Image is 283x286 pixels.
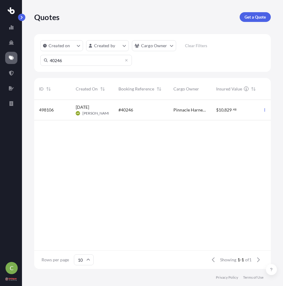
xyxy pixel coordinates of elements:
[99,85,106,93] button: Sort
[86,40,129,51] button: createdBy Filter options
[10,265,13,271] span: C
[185,43,207,49] p: Clear Filters
[94,43,115,49] p: Created by
[39,107,54,113] span: 498106
[49,43,70,49] p: Created on
[155,85,163,93] button: Sort
[76,110,79,116] span: AR
[45,85,52,93] button: Sort
[219,108,223,112] span: 10
[233,108,237,111] span: 48
[118,86,154,92] span: Booking Reference
[216,108,219,112] span: $
[118,107,133,113] span: #40246
[5,277,17,281] img: organization-logo
[82,111,111,116] span: [PERSON_NAME]
[250,85,257,93] button: Sort
[220,257,236,263] span: Showing
[245,257,252,263] span: of 1
[173,107,206,113] span: Pinnacle Harnesses Ltd
[42,257,69,263] span: Rows per page
[243,275,263,280] a: Terms of Use
[76,104,89,110] span: [DATE]
[132,40,176,51] button: cargoOwner Filter options
[39,86,44,92] span: ID
[179,41,213,51] button: Clear Filters
[240,12,271,22] a: Get a Quote
[141,43,167,49] p: Cargo Owner
[34,12,60,22] p: Quotes
[216,86,242,92] span: Insured Value
[245,14,266,20] p: Get a Quote
[216,275,238,280] a: Privacy Policy
[40,55,132,66] input: Search Quote or Shipment ID...
[223,108,224,112] span: ,
[173,86,199,92] span: Cargo Owner
[76,86,98,92] span: Created On
[40,40,83,51] button: createdOn Filter options
[238,257,244,263] span: 1-1
[224,108,232,112] span: 829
